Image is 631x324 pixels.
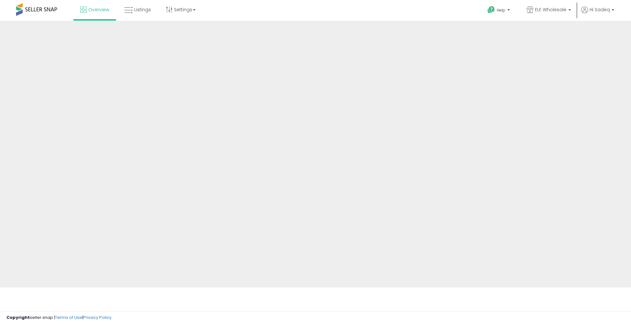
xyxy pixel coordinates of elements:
span: Help [497,7,505,13]
i: Get Help [487,6,495,14]
a: Hi Sadeq [581,6,614,21]
span: Hi Sadeq [590,6,610,13]
a: Help [482,1,516,21]
span: Overview [88,6,109,13]
span: ELE Wholesale [535,6,566,13]
span: Listings [134,6,151,13]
